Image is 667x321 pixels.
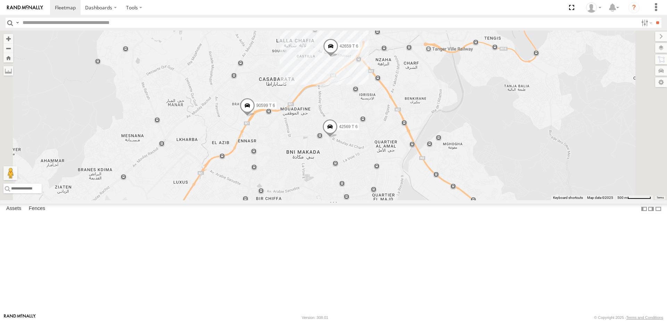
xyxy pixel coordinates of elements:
[340,43,359,48] span: 42659 T 6
[641,204,648,214] label: Dock Summary Table to the Left
[626,315,663,320] a: Terms and Conditions
[15,18,20,28] label: Search Query
[628,2,640,13] i: ?
[7,5,43,10] img: rand-logo.svg
[655,77,667,87] label: Map Settings
[615,195,653,200] button: Map Scale: 500 m per 64 pixels
[657,196,664,199] a: Terms (opens in new tab)
[3,166,17,180] button: Drag Pegman onto the map to open Street View
[594,315,663,320] div: © Copyright 2025 -
[302,315,328,320] div: Version: 308.01
[584,2,604,13] div: Branch Tanger
[553,195,583,200] button: Keyboard shortcuts
[3,43,13,53] button: Zoom out
[3,204,25,214] label: Assets
[587,196,613,200] span: Map data ©2025
[25,204,49,214] label: Fences
[4,314,36,321] a: Visit our Website
[617,196,627,200] span: 500 m
[3,34,13,43] button: Zoom in
[339,124,358,129] span: 42569 T 6
[3,53,13,62] button: Zoom Home
[639,18,653,28] label: Search Filter Options
[256,103,275,108] span: 90599 T 6
[648,204,654,214] label: Dock Summary Table to the Right
[655,204,662,214] label: Hide Summary Table
[3,66,13,76] label: Measure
